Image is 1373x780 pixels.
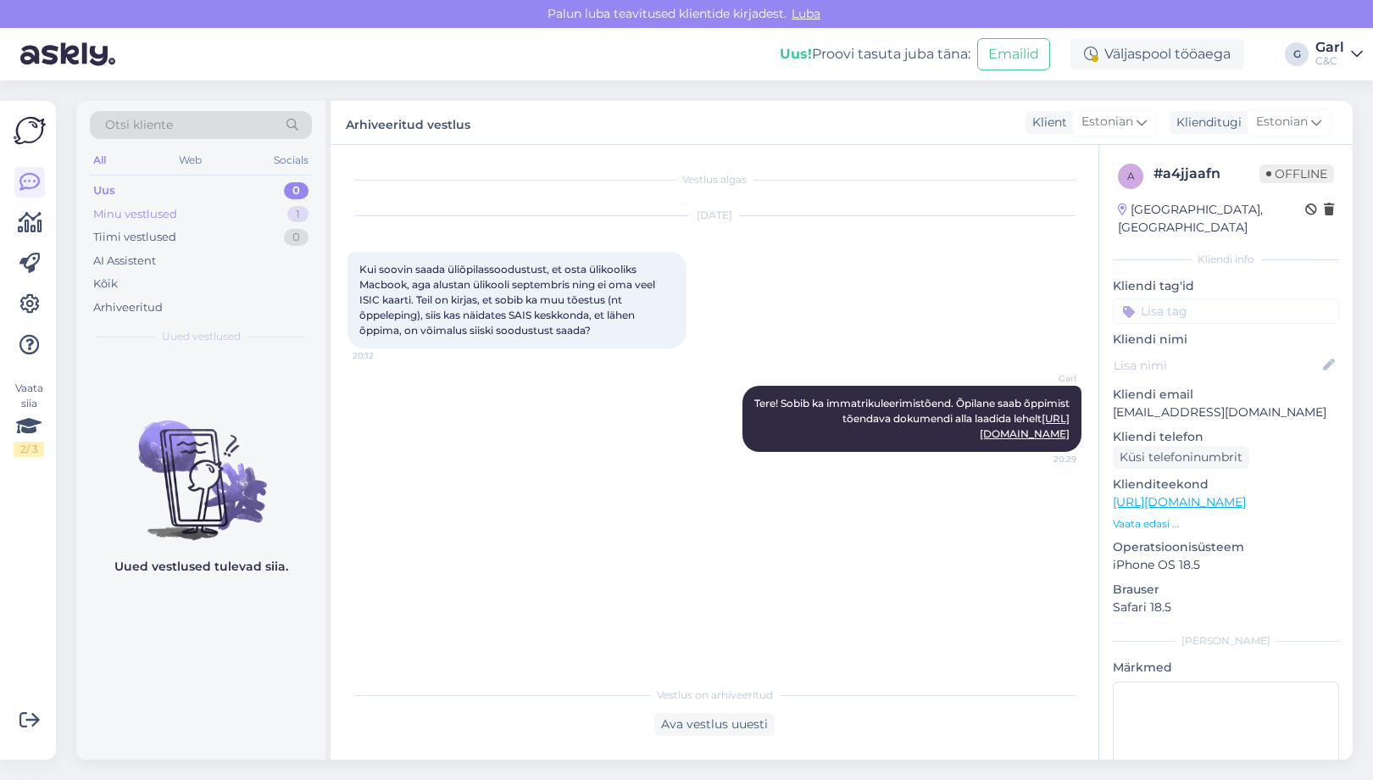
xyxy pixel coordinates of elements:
div: Minu vestlused [93,206,177,223]
label: Arhiveeritud vestlus [346,111,470,134]
button: Emailid [977,38,1050,70]
div: 0 [284,229,309,246]
div: All [90,149,109,171]
img: Askly Logo [14,114,46,147]
div: Küsi telefoninumbrit [1113,446,1249,469]
div: [PERSON_NAME] [1113,633,1339,649]
div: Uus [93,182,115,199]
p: Kliendi telefon [1113,428,1339,446]
a: [URL][DOMAIN_NAME] [1113,494,1246,510]
p: Kliendi tag'id [1113,277,1339,295]
div: # a4jjaafn [1153,164,1259,184]
div: 2 / 3 [14,442,44,457]
span: Estonian [1256,113,1308,131]
div: Klient [1026,114,1067,131]
div: Arhiveeritud [93,299,163,316]
p: Kliendi email [1113,386,1339,404]
p: Klienditeekond [1113,476,1339,493]
span: Vestlus on arhiveeritud [657,688,773,703]
p: Brauser [1113,581,1339,599]
div: [GEOGRAPHIC_DATA], [GEOGRAPHIC_DATA] [1118,201,1305,237]
p: Uued vestlused tulevad siia. [114,558,288,576]
p: Kliendi nimi [1113,331,1339,348]
span: Offline [1259,164,1334,183]
div: Väljaspool tööaega [1070,39,1244,70]
div: Tiimi vestlused [93,229,176,246]
a: GarlC&C [1315,41,1363,68]
p: Operatsioonisüsteem [1113,538,1339,556]
div: Kõik [93,276,118,292]
div: Socials [270,149,312,171]
div: 1 [287,206,309,223]
span: Otsi kliente [105,116,173,134]
div: AI Assistent [93,253,156,270]
div: Vaata siia [14,381,44,457]
span: Uued vestlused [162,329,241,344]
div: Garl [1315,41,1344,54]
input: Lisa nimi [1114,356,1320,375]
p: iPhone OS 18.5 [1113,556,1339,574]
div: Ava vestlus uuesti [654,713,775,736]
p: Märkmed [1113,659,1339,677]
span: a [1127,170,1135,182]
span: Estonian [1081,113,1133,131]
div: [DATE] [347,208,1081,223]
p: Vaata edasi ... [1113,516,1339,532]
span: Luba [787,6,825,21]
div: G [1285,42,1309,66]
img: No chats [76,390,325,543]
div: Kliendi info [1113,252,1339,267]
div: C&C [1315,54,1344,68]
input: Lisa tag [1113,298,1339,324]
span: Kui soovin saada üliõpilassoodustust, et osta ülikooliks Macbook, aga alustan ülikooli septembris... [359,263,658,337]
p: [EMAIL_ADDRESS][DOMAIN_NAME] [1113,404,1339,421]
span: 20:12 [353,349,416,362]
span: Tere! Sobib ka immatrikuleerimistõend. Õpilane saab õppimist tõendava dokumendi alla laadida lehelt [754,397,1072,440]
p: Safari 18.5 [1113,599,1339,616]
span: 20:29 [1013,453,1076,465]
div: Klienditugi [1170,114,1242,131]
div: Proovi tasuta juba täna: [780,44,970,64]
div: Vestlus algas [347,172,1081,187]
div: Web [175,149,205,171]
div: 0 [284,182,309,199]
b: Uus! [780,46,812,62]
span: Garl [1013,372,1076,385]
